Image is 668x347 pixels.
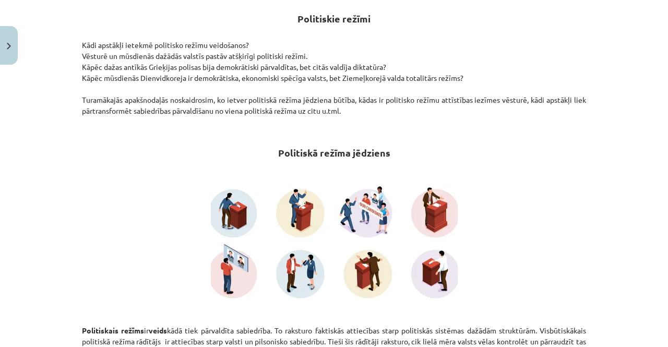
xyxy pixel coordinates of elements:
p: Kādi apstākļi ietekmē politisko režīmu veidošanos? Vēsturē un mūsdienās dažādās valstīs pastāv at... [82,40,586,116]
strong: Politiskais režīms [82,326,144,335]
strong: Politiskie režīmi [297,13,371,25]
img: icon-close-lesson-0947bae3869378f0d4975bcd49f059093ad1ed9edebbc8119c70593378902aed.svg [7,43,11,50]
strong: veids [149,326,167,335]
strong: Politiskā režīma jēdziens [278,147,390,159]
